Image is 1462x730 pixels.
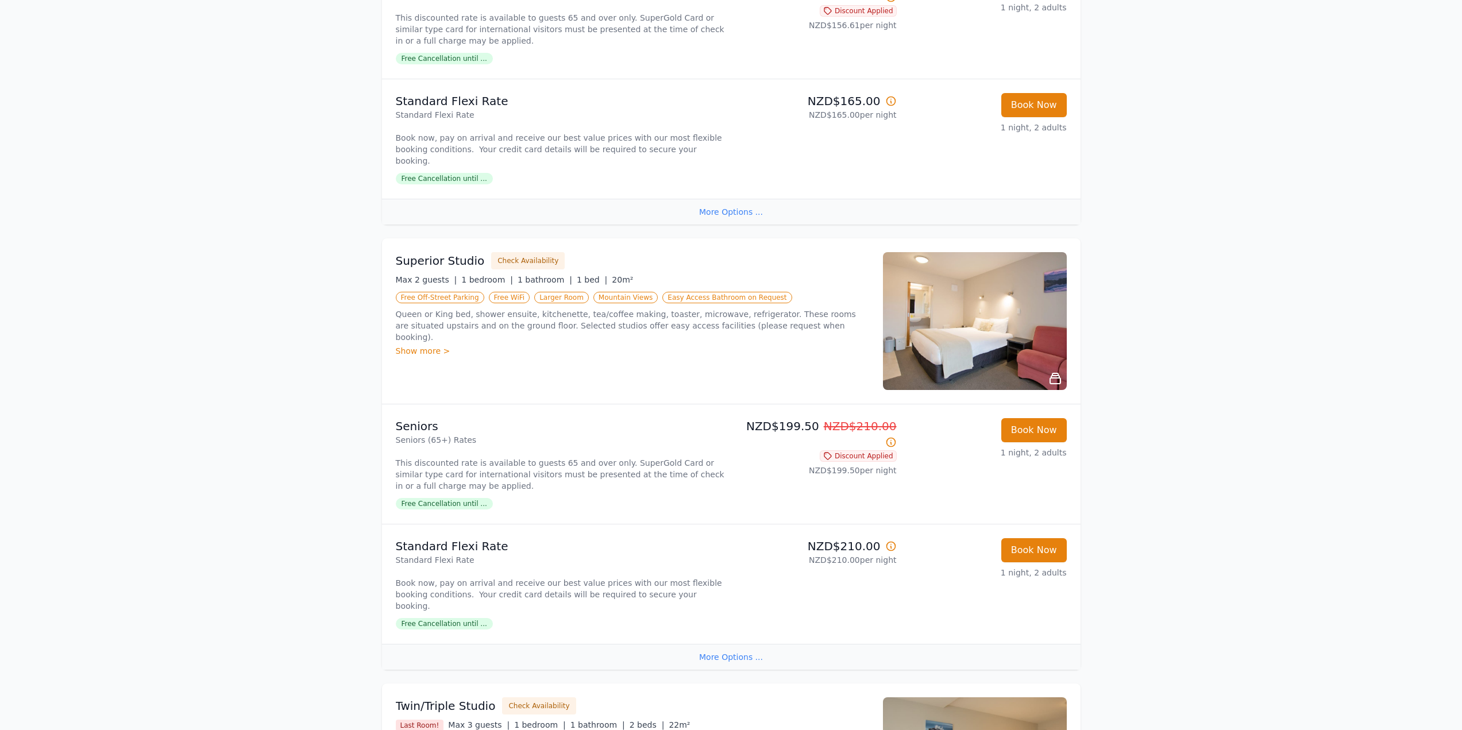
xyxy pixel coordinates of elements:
p: NZD$165.00 [736,93,897,109]
span: Free Cancellation until ... [396,173,493,184]
button: Book Now [1001,418,1067,442]
span: NZD$210.00 [824,419,897,433]
span: 20m² [612,275,633,284]
p: 1 night, 2 adults [906,567,1067,578]
div: More Options ... [382,199,1081,225]
p: Seniors [396,418,727,434]
p: 1 night, 2 adults [906,122,1067,133]
span: Free WiFi [489,292,530,303]
span: Easy Access Bathroom on Request [662,292,792,303]
span: Mountain Views [593,292,658,303]
span: Max 2 guests | [396,275,457,284]
p: NZD$210.00 [736,538,897,554]
h3: Twin/Triple Studio [396,698,496,714]
span: Discount Applied [820,450,897,462]
span: Discount Applied [820,5,897,17]
span: Max 3 guests | [448,720,510,729]
span: 1 bathroom | [570,720,625,729]
p: 1 night, 2 adults [906,2,1067,13]
p: NZD$199.50 [736,418,897,450]
p: Seniors (65+) Rates This discounted rate is available to guests 65 and over only. SuperGold Card ... [396,434,727,492]
p: Standard Flexi Rate [396,538,727,554]
span: Larger Room [534,292,589,303]
button: Check Availability [491,252,565,269]
button: Check Availability [502,697,576,714]
span: 2 beds | [630,720,665,729]
p: Queen or King bed, shower ensuite, kitchenette, tea/coffee making, toaster, microwave, refrigerat... [396,308,869,343]
p: NZD$210.00 per night [736,554,897,566]
span: Free Cancellation until ... [396,498,493,509]
p: NZD$156.61 per night [736,20,897,31]
span: 1 bedroom | [461,275,513,284]
span: Free Cancellation until ... [396,53,493,64]
span: 1 bed | [577,275,607,284]
p: NZD$165.00 per night [736,109,897,121]
div: Show more > [396,345,869,357]
p: NZD$199.50 per night [736,465,897,476]
p: Standard Flexi Rate Book now, pay on arrival and receive our best value prices with our most flex... [396,109,727,167]
button: Book Now [1001,538,1067,562]
h3: Superior Studio [396,253,485,269]
p: Standard Flexi Rate Book now, pay on arrival and receive our best value prices with our most flex... [396,554,727,612]
span: 1 bedroom | [514,720,566,729]
span: 1 bathroom | [518,275,572,284]
span: Free Off-Street Parking [396,292,484,303]
span: 22m² [669,720,690,729]
p: Standard Flexi Rate [396,93,727,109]
p: 1 night, 2 adults [906,447,1067,458]
span: Free Cancellation until ... [396,618,493,629]
div: More Options ... [382,644,1081,670]
button: Book Now [1001,93,1067,117]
